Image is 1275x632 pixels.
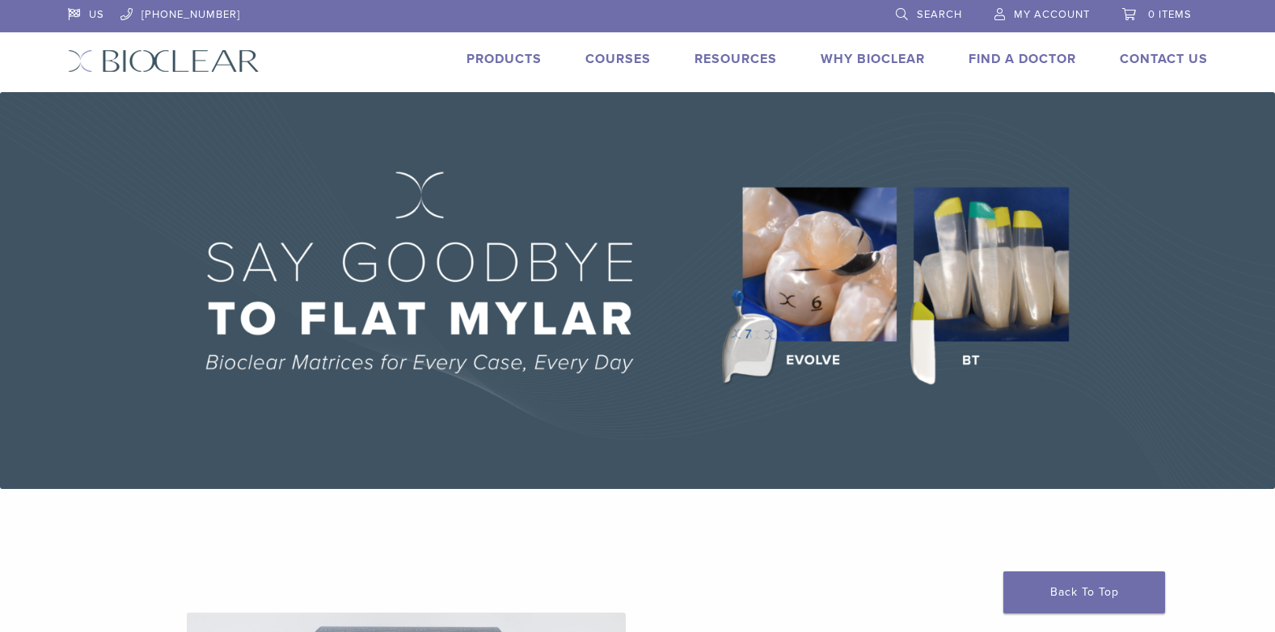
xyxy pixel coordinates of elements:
[821,51,925,67] a: Why Bioclear
[585,51,651,67] a: Courses
[969,51,1076,67] a: Find A Doctor
[68,49,260,73] img: Bioclear
[467,51,542,67] a: Products
[1148,8,1192,21] span: 0 items
[694,51,777,67] a: Resources
[1120,51,1208,67] a: Contact Us
[917,8,962,21] span: Search
[1014,8,1090,21] span: My Account
[1003,571,1165,613] a: Back To Top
